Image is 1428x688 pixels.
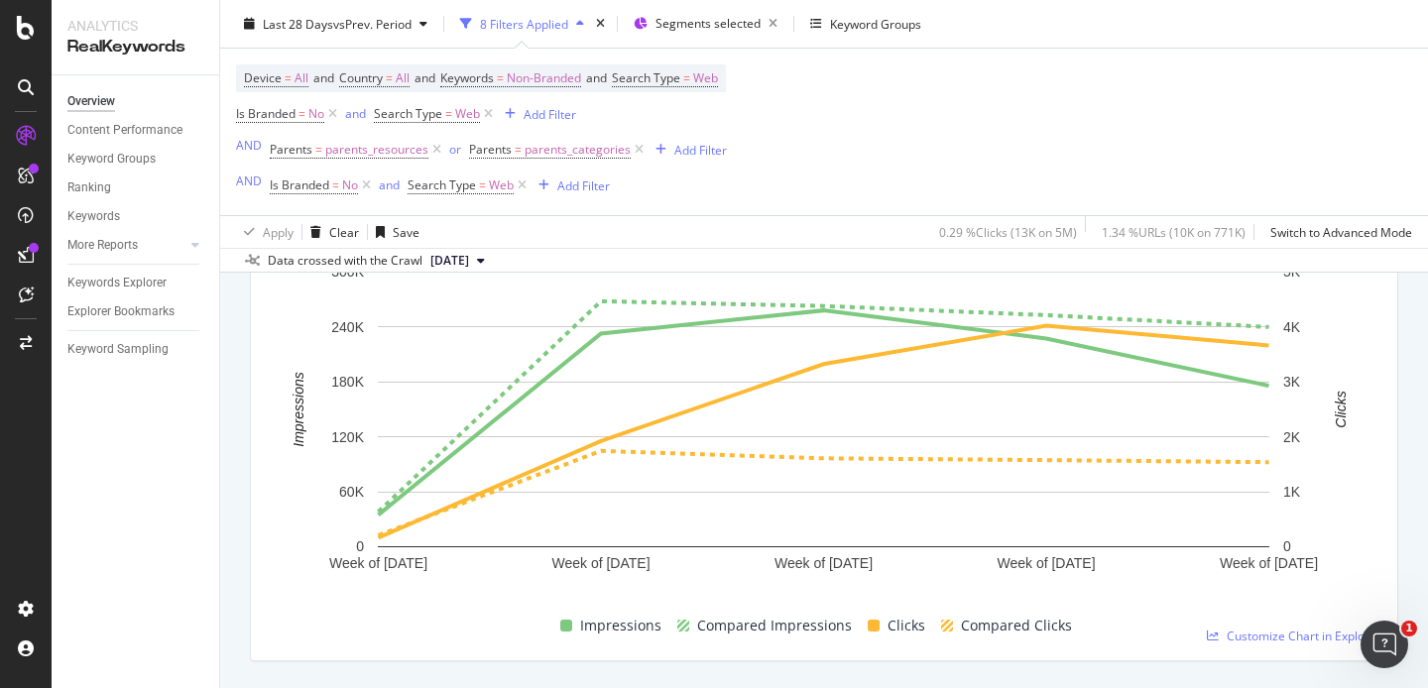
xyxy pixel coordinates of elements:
button: Add Filter [531,173,610,197]
span: = [479,176,486,193]
div: Switch to Advanced Mode [1270,223,1412,240]
a: Overview [67,91,205,112]
span: and [586,69,607,86]
button: [DATE] [422,249,493,273]
button: Switch to Advanced Mode [1262,216,1412,248]
div: Keywords Explorer [67,273,167,293]
a: Ranking [67,177,205,198]
span: = [386,69,393,86]
span: 1 [1401,621,1417,636]
div: Keyword Groups [830,15,921,32]
span: Is Branded [270,176,329,193]
text: 3K [1283,374,1301,390]
span: = [497,69,504,86]
text: 180K [331,374,364,390]
a: Keywords [67,206,205,227]
a: Keyword Groups [67,149,205,170]
div: More Reports [67,235,138,256]
div: times [592,14,609,34]
div: Keyword Sampling [67,339,169,360]
text: 0 [356,538,364,554]
span: = [285,69,292,86]
text: 120K [331,429,364,445]
a: Explorer Bookmarks [67,301,205,322]
div: Keyword Groups [67,149,156,170]
div: Data crossed with the Crawl [268,252,422,270]
div: or [449,141,461,158]
span: Device [244,69,282,86]
text: Week of [DATE] [551,555,650,571]
span: Web [693,64,718,92]
text: 5K [1283,264,1301,280]
span: Last 28 Days [263,15,333,32]
span: Search Type [408,176,476,193]
button: AND [236,172,262,190]
span: Country [339,69,383,86]
iframe: Intercom live chat [1361,621,1408,668]
span: Non-Branded [507,64,581,92]
text: 2K [1283,429,1301,445]
button: Segments selected [626,8,785,40]
div: Add Filter [674,141,727,158]
div: Explorer Bookmarks [67,301,175,322]
span: No [342,172,358,199]
div: Clear [329,223,359,240]
span: Is Branded [236,105,296,122]
div: 1.34 % URLs ( 10K on 771K ) [1102,223,1246,240]
div: Content Performance [67,120,182,141]
div: RealKeywords [67,36,203,58]
button: Add Filter [648,138,727,162]
text: Week of [DATE] [1220,555,1318,571]
button: and [379,175,400,194]
span: = [332,176,339,193]
span: = [515,141,522,158]
button: 8 Filters Applied [452,8,592,40]
span: = [315,141,322,158]
button: Apply [236,216,294,248]
div: and [379,176,400,193]
text: 300K [331,264,364,280]
span: Web [489,172,514,199]
span: parents_resources [325,136,428,164]
button: or [449,140,461,159]
span: Compared Clicks [961,614,1072,637]
span: Search Type [374,105,442,122]
a: Content Performance [67,120,205,141]
span: Impressions [580,614,661,637]
div: Overview [67,91,115,112]
div: Ranking [67,177,111,198]
div: 0.29 % Clicks ( 13K on 5M ) [939,223,1077,240]
div: Analytics [67,16,203,36]
text: 0 [1283,538,1291,554]
div: AND [236,172,262,189]
span: = [298,105,305,122]
text: Clicks [1333,391,1349,427]
text: 4K [1283,319,1301,335]
span: vs Prev. Period [333,15,412,32]
span: All [295,64,308,92]
span: Clicks [888,614,925,637]
span: Compared Impressions [697,614,852,637]
button: Clear [302,216,359,248]
span: Web [455,100,480,128]
div: Keywords [67,206,120,227]
a: Keywords Explorer [67,273,205,293]
span: Parents [270,141,312,158]
a: Keyword Sampling [67,339,205,360]
button: Last 28 DaysvsPrev. Period [236,8,435,40]
div: Apply [263,223,294,240]
span: Parents [469,141,512,158]
span: parents_categories [525,136,631,164]
div: Save [393,223,419,240]
button: Save [368,216,419,248]
span: No [308,100,324,128]
span: Segments selected [655,15,761,32]
div: Add Filter [557,176,610,193]
svg: A chart. [267,262,1381,606]
span: and [415,69,435,86]
button: AND [236,136,262,155]
text: Week of [DATE] [774,555,873,571]
text: Week of [DATE] [329,555,427,571]
button: Keyword Groups [802,8,929,40]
